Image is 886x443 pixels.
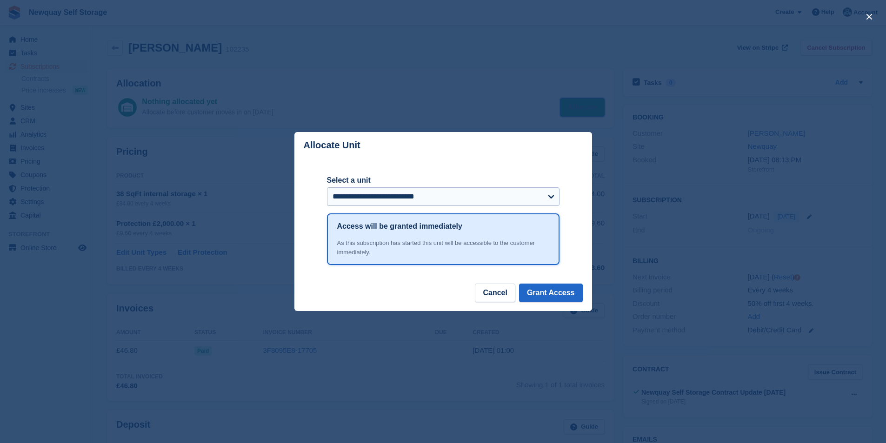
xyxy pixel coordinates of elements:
button: Cancel [475,284,515,302]
button: Grant Access [519,284,583,302]
label: Select a unit [327,175,560,186]
h1: Access will be granted immediately [337,221,462,232]
div: As this subscription has started this unit will be accessible to the customer immediately. [337,238,549,257]
p: Allocate Unit [304,140,360,151]
button: close [862,9,877,24]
